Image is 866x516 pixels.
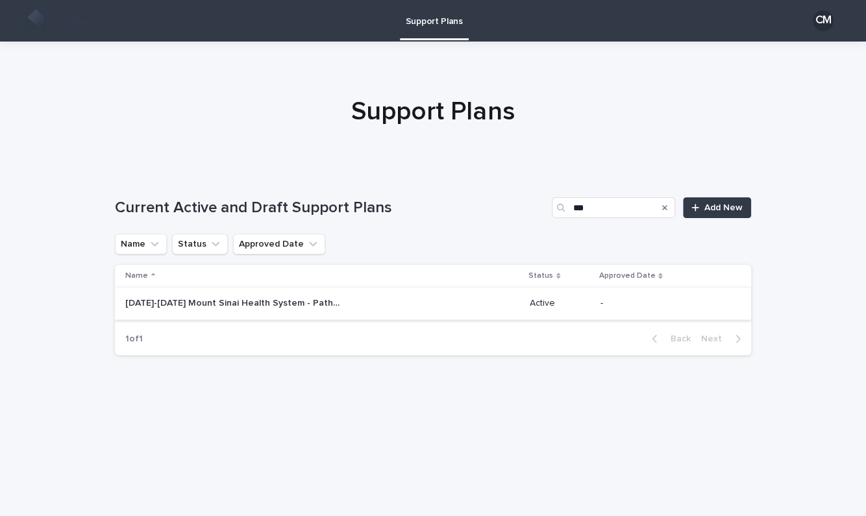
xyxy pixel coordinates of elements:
[641,333,696,345] button: Back
[233,234,325,254] button: Approved Date
[530,298,589,309] p: Active
[26,8,111,34] img: rNSpQomLS8ycbp4QOAEJ
[125,269,148,283] p: Name
[125,295,344,309] p: 2024-2025 Mount Sinai Health System - Pathways Support Plan
[115,96,751,127] h1: Support Plans
[115,288,751,320] tr: [DATE]-[DATE] Mount Sinai Health System - Pathways Support Plan[DATE]-[DATE] Mount Sinai Health S...
[701,334,730,343] span: Next
[663,334,691,343] span: Back
[683,197,751,218] a: Add New
[704,203,743,212] span: Add New
[115,323,153,355] p: 1 of 1
[600,298,730,309] p: -
[115,199,547,217] h1: Current Active and Draft Support Plans
[552,197,675,218] input: Search
[696,333,751,345] button: Next
[813,10,834,31] div: CM
[528,269,553,283] p: Status
[172,234,228,254] button: Status
[115,234,167,254] button: Name
[599,269,655,283] p: Approved Date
